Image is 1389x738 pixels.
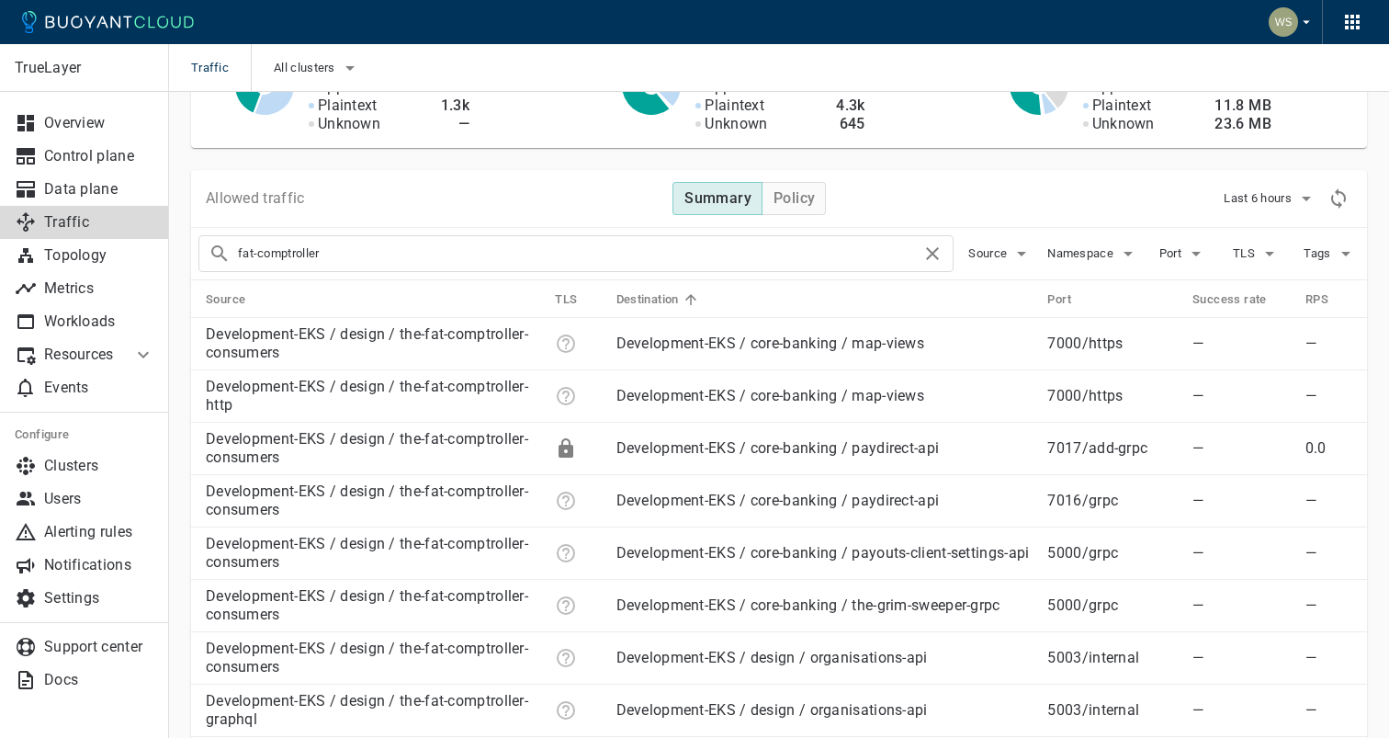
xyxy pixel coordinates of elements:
span: TLS [555,291,601,308]
p: Plaintext [1092,97,1152,115]
a: Development-EKS / design / the-fat-comptroller-consumers [206,587,528,623]
p: — [1192,492,1291,510]
p: — [1305,649,1352,667]
p: 0.0 [1305,439,1352,458]
p: Allowed traffic [206,189,305,208]
button: Namespace [1047,240,1139,267]
a: Development-EKS / core-banking / map-views [616,387,925,404]
p: 5000 / grpc [1047,596,1178,615]
div: Unknown [555,385,577,407]
p: 7016 / grpc [1047,492,1178,510]
p: Resources [44,346,118,364]
p: — [1192,335,1291,353]
span: TLS [1233,246,1259,261]
a: Development-EKS / design / the-fat-comptroller-graphql [206,692,528,728]
p: Plaintext [705,97,764,115]
div: Unknown [555,699,577,721]
h5: Port [1047,292,1071,307]
p: — [1305,596,1352,615]
button: Summary [672,182,762,215]
span: Source [206,291,269,308]
a: Development-EKS / design / the-fat-comptroller-consumers [206,640,528,676]
p: 5000 / grpc [1047,544,1178,562]
h4: 4.3k [828,97,865,115]
p: Events [44,379,154,397]
h5: TLS [555,292,577,307]
span: Port [1047,291,1095,308]
h4: 1.3k [441,97,470,115]
p: — [1305,701,1352,720]
span: RPS [1305,291,1352,308]
p: — [1305,335,1352,353]
p: Clusters [44,457,154,475]
p: — [1192,596,1291,615]
p: — [1192,649,1291,667]
span: Tags [1304,246,1334,261]
input: Search [238,241,921,267]
button: Last 6 hours [1224,185,1317,212]
button: Policy [762,182,826,215]
div: Unknown [555,333,577,355]
h5: Success rate [1192,292,1267,307]
p: 5003 / internal [1047,701,1178,720]
span: Destination [616,291,703,308]
p: 7000 / https [1047,387,1178,405]
a: Development-EKS / design / the-fat-comptroller-consumers [206,535,528,571]
p: — [1305,544,1352,562]
span: Source [968,246,1011,261]
p: — [1192,701,1291,720]
p: Workloads [44,312,154,331]
p: Topology [44,246,154,265]
a: Development-EKS / design / the-fat-comptroller-consumers [206,430,528,466]
div: Unknown [555,647,577,669]
h4: Policy [774,189,815,208]
div: Unknown [555,542,577,564]
p: Support center [44,638,154,656]
h4: 23.6 MB [1214,115,1271,133]
h5: RPS [1305,292,1328,307]
p: — [1192,387,1291,405]
a: Development-EKS / design / the-fat-comptroller-http [206,378,528,414]
span: Success rate [1192,291,1291,308]
p: TrueLayer [15,59,153,77]
button: Tags [1301,240,1360,267]
p: Overview [44,114,154,132]
a: Development-EKS / core-banking / payouts-client-settings-api [616,544,1030,562]
div: Unknown [555,490,577,512]
button: Source [968,240,1033,267]
p: Notifications [44,556,154,574]
p: Data plane [44,180,154,199]
h4: 645 [828,115,865,133]
a: Development-EKS / design / organisations-api [616,701,928,719]
button: Port [1154,240,1213,267]
p: — [1192,439,1291,458]
a: Development-EKS / core-banking / paydirect-api [616,439,940,457]
h5: Configure [15,427,154,442]
h4: — [441,115,470,133]
p: — [1305,492,1352,510]
button: All clusters [274,54,361,82]
h4: 11.8 MB [1214,97,1271,115]
p: Docs [44,671,154,689]
p: Unknown [705,115,767,133]
p: — [1192,544,1291,562]
div: Unknown [555,595,577,617]
p: 7000 / https [1047,335,1178,353]
p: Settings [44,589,154,607]
a: Development-EKS / design / the-fat-comptroller-consumers [206,325,528,361]
p: Traffic [44,213,154,232]
a: Development-EKS / design / the-fat-comptroller-consumers [206,483,528,518]
p: Unknown [318,115,380,133]
a: Development-EKS / core-banking / paydirect-api [616,492,940,509]
p: 7017 / add-grpc [1047,439,1178,458]
h5: Source [206,292,245,307]
p: Control plane [44,147,154,165]
span: Namespace [1047,246,1117,261]
div: Refresh metrics [1325,185,1352,212]
span: Traffic [191,44,251,92]
p: 5003 / internal [1047,649,1178,667]
p: — [1305,387,1352,405]
a: Development-EKS / core-banking / map-views [616,335,925,352]
h5: Destination [616,292,679,307]
a: Development-EKS / core-banking / the-grim-sweeper-grpc [616,596,1000,614]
